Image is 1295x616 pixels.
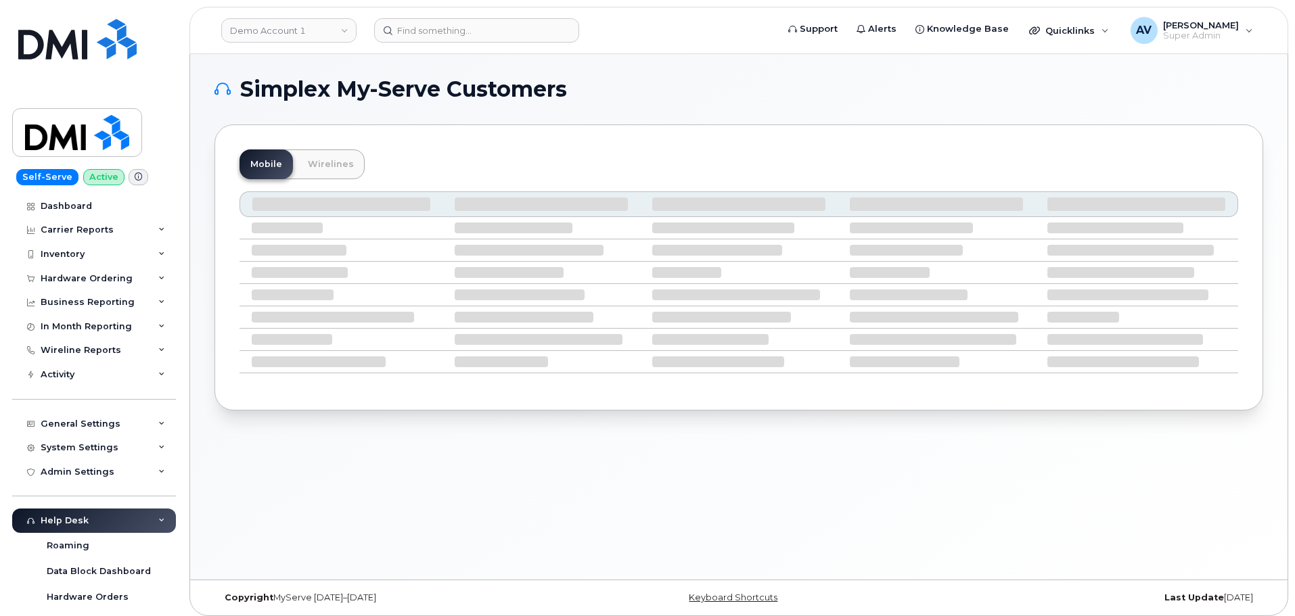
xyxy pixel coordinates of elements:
[225,592,273,602] strong: Copyright
[1164,592,1224,602] strong: Last Update
[689,592,777,602] a: Keyboard Shortcuts
[297,149,365,179] a: Wirelines
[214,592,564,603] div: MyServe [DATE]–[DATE]
[240,79,567,99] span: Simplex My-Serve Customers
[913,592,1263,603] div: [DATE]
[240,149,293,179] a: Mobile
